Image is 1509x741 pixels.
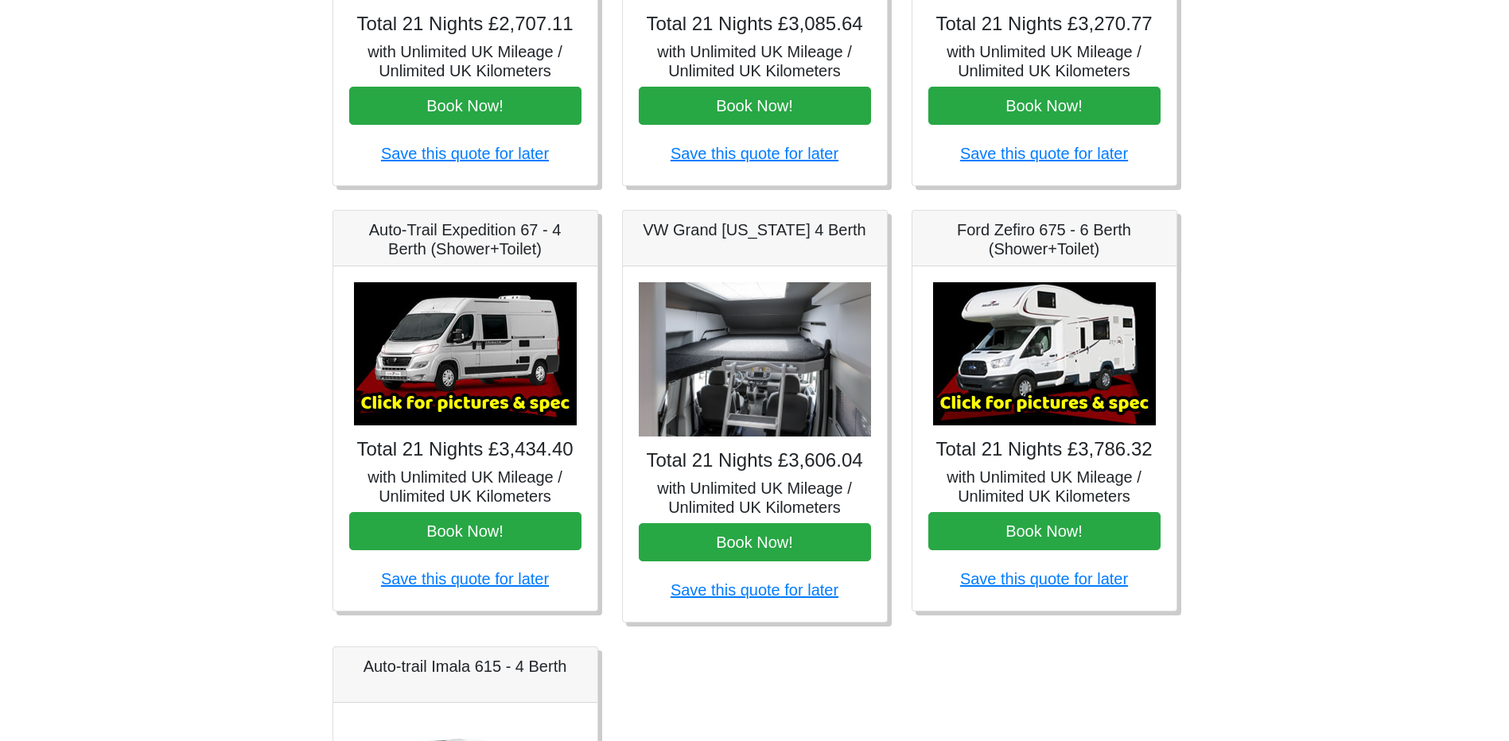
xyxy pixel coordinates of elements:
[671,581,838,599] a: Save this quote for later
[928,87,1161,125] button: Book Now!
[381,570,549,588] a: Save this quote for later
[960,145,1128,162] a: Save this quote for later
[349,42,581,80] h5: with Unlimited UK Mileage / Unlimited UK Kilometers
[639,479,871,517] h5: with Unlimited UK Mileage / Unlimited UK Kilometers
[639,42,871,80] h5: with Unlimited UK Mileage / Unlimited UK Kilometers
[349,220,581,258] h5: Auto-Trail Expedition 67 - 4 Berth (Shower+Toilet)
[381,145,549,162] a: Save this quote for later
[928,512,1161,550] button: Book Now!
[639,87,871,125] button: Book Now!
[639,282,871,437] img: VW Grand California 4 Berth
[349,87,581,125] button: Book Now!
[928,42,1161,80] h5: with Unlimited UK Mileage / Unlimited UK Kilometers
[928,220,1161,258] h5: Ford Zefiro 675 - 6 Berth (Shower+Toilet)
[639,13,871,36] h4: Total 21 Nights £3,085.64
[960,570,1128,588] a: Save this quote for later
[349,13,581,36] h4: Total 21 Nights £2,707.11
[928,13,1161,36] h4: Total 21 Nights £3,270.77
[928,438,1161,461] h4: Total 21 Nights £3,786.32
[639,449,871,472] h4: Total 21 Nights £3,606.04
[349,438,581,461] h4: Total 21 Nights £3,434.40
[933,282,1156,425] img: Ford Zefiro 675 - 6 Berth (Shower+Toilet)
[639,523,871,561] button: Book Now!
[928,467,1161,506] h5: with Unlimited UK Mileage / Unlimited UK Kilometers
[671,145,838,162] a: Save this quote for later
[349,657,581,676] h5: Auto-trail Imala 615 - 4 Berth
[349,512,581,550] button: Book Now!
[354,282,577,425] img: Auto-Trail Expedition 67 - 4 Berth (Shower+Toilet)
[349,467,581,506] h5: with Unlimited UK Mileage / Unlimited UK Kilometers
[639,220,871,239] h5: VW Grand [US_STATE] 4 Berth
